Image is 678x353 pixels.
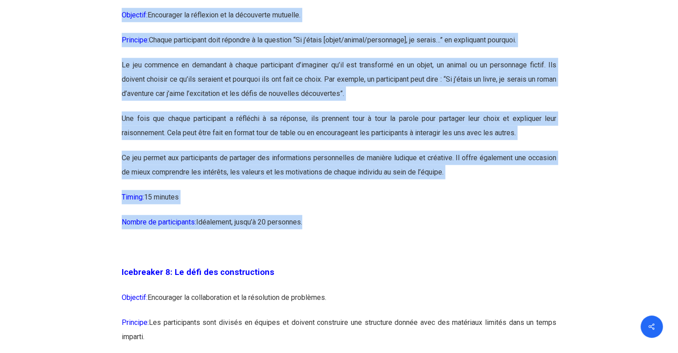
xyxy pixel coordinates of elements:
p: Encourager la collaboration et la résolution de problèmes. [122,291,556,316]
p: Encourager la réflexion et la découverte mutuelle. [122,8,556,33]
span: Objectif: [122,11,148,19]
p: Une fois que chaque participant a réfléchi à sa réponse, ils prennent tour à tour la parole pour ... [122,112,556,151]
span: Objectif: [122,293,148,302]
p: Chaque participant doit répondre à la question “Si j’étais [objet/animal/personnage], je serais…”... [122,33,556,58]
p: Le jeu commence en demandant à chaque participant d’imaginer qu’il est transformé en un objet, un... [122,58,556,112]
span: Principe: [122,36,149,44]
p: 15 minutes [122,190,556,215]
span: Icebreaker 8: Le défi des constructions [122,267,274,277]
p: Ce jeu permet aux participants de partager des informations personnelles de manière ludique et cr... [122,151,556,190]
span: Nombre de participants: [122,218,196,226]
p: Idéalement, jusqu’à 20 personnes. [122,215,556,240]
span: Timing: [122,193,144,201]
span: Principe: [122,318,149,327]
